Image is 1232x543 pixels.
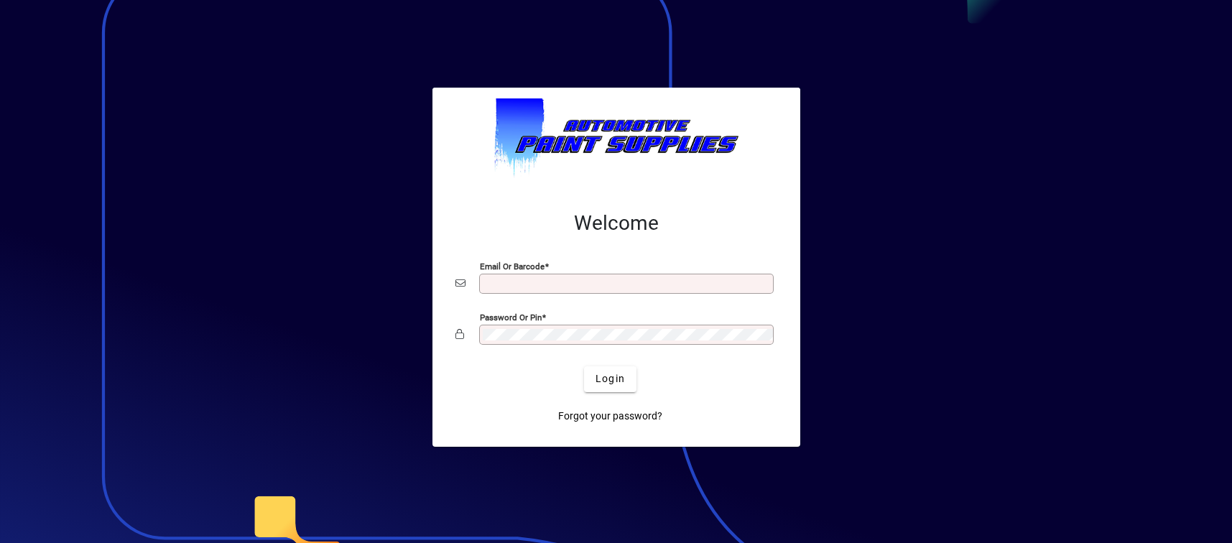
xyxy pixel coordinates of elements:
mat-label: Password or Pin [480,312,542,322]
h2: Welcome [455,211,777,236]
span: Login [596,371,625,386]
a: Forgot your password? [552,404,668,430]
span: Forgot your password? [558,409,662,424]
mat-label: Email or Barcode [480,261,545,271]
button: Login [584,366,636,392]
